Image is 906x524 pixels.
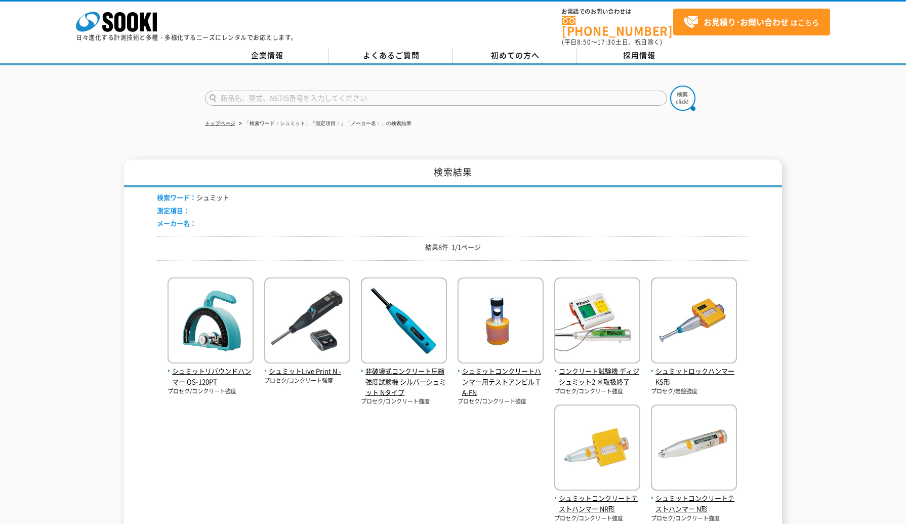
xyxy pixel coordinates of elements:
img: btn_search.png [670,86,695,111]
h1: 検索結果 [124,159,782,187]
a: シュミットコンクリートテストハンマー NR形 [554,482,640,514]
a: 非破壊式コンクリート圧縮強度試験機 シルバーシュミット Nタイプ [361,355,447,397]
a: 企業情報 [205,48,329,63]
img: N形 [651,405,737,493]
a: シュミットロックハンマー KS形 [651,355,737,387]
img: - [264,277,350,366]
li: 「検索ワード：シュミット」「測定項目：」「メーカー名：」の検索結果 [237,118,411,129]
span: (平日 ～ 土日、祝日除く) [562,37,662,47]
p: プロセク/コンクリート強度 [554,387,640,396]
span: メーカー名： [157,218,196,228]
input: 商品名、型式、NETIS番号を入力してください [205,91,667,106]
span: はこちら [683,15,819,30]
a: よくあるご質問 [329,48,453,63]
strong: お見積り･お問い合わせ [704,16,789,28]
img: ディジシュミット2 ※取扱終了 [554,277,640,366]
a: コンクリート試験機 ディジシュミット2 ※取扱終了 [554,355,640,387]
span: 初めての方へ [491,50,540,61]
a: トップページ [205,120,235,126]
a: シュミットコンクリートテストハンマー N形 [651,482,737,514]
p: プロセク/コンクリート強度 [458,397,544,406]
span: 測定項目： [157,206,190,215]
p: プロセク/岩盤強度 [651,387,737,396]
a: シュミットコンクリートハンマー用テストアンビル TA-FN [458,355,544,397]
span: シュミットコンクリートテストハンマー N形 [651,493,737,514]
span: シュミットLive Print N - [264,366,350,377]
p: 日々進化する計測技術と多種・多様化するニーズにレンタルでお応えします。 [76,34,298,41]
a: 初めての方へ [453,48,577,63]
span: 非破壊式コンクリート圧縮強度試験機 シルバーシュミット Nタイプ [361,366,447,397]
a: 採用情報 [577,48,701,63]
p: プロセク/コンクリート強度 [361,397,447,406]
img: シルバーシュミット Nタイプ [361,277,447,366]
span: お電話でのお問い合わせは [562,9,673,15]
p: 結果8件 1/1ページ [157,242,749,253]
a: [PHONE_NUMBER] [562,16,673,36]
p: プロセク/コンクリート強度 [168,387,254,396]
img: NR形 [554,405,640,493]
li: シュミット [157,192,229,203]
span: シュミットリバウンドハンマー OS-120PT [168,366,254,387]
img: KS形 [651,277,737,366]
span: 8:50 [577,37,591,47]
p: プロセク/コンクリート強度 [554,514,640,523]
img: TA-FN [458,277,544,366]
span: 検索ワード： [157,192,196,202]
p: プロセク/コンクリート強度 [651,514,737,523]
span: シュミットコンクリートテストハンマー NR形 [554,493,640,514]
img: OS-120PT [168,277,254,366]
span: シュミットコンクリートハンマー用テストアンビル TA-FN [458,366,544,397]
span: 17:30 [597,37,615,47]
span: コンクリート試験機 ディジシュミット2 ※取扱終了 [554,366,640,387]
a: シュミットLive Print N - [264,355,350,377]
p: プロセク/コンクリート強度 [264,377,350,385]
span: シュミットロックハンマー KS形 [651,366,737,387]
a: お見積り･お問い合わせはこちら [673,9,830,35]
a: シュミットリバウンドハンマー OS-120PT [168,355,254,387]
